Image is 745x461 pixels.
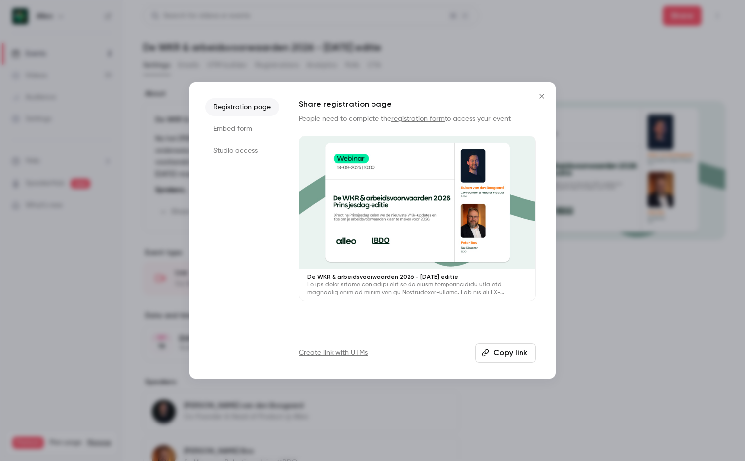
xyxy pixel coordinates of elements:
[299,98,536,110] h1: Share registration page
[391,115,445,122] a: registration form
[299,348,368,358] a: Create link with UTMs
[299,136,536,301] a: De WKR & arbeidsvoorwaarden 2026 - [DATE] editieLo ips dolor sitame con adipi elit se do eiusm te...
[475,343,536,363] button: Copy link
[307,273,527,281] p: De WKR & arbeidsvoorwaarden 2026 - [DATE] editie
[532,86,552,106] button: Close
[205,120,279,138] li: Embed form
[205,98,279,116] li: Registration page
[205,142,279,159] li: Studio access
[307,281,527,297] p: Lo ips dolor sitame con adipi elit se do eiusm temporincididu utla etd magnaaliq enim ad minim ve...
[299,114,536,124] p: People need to complete the to access your event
